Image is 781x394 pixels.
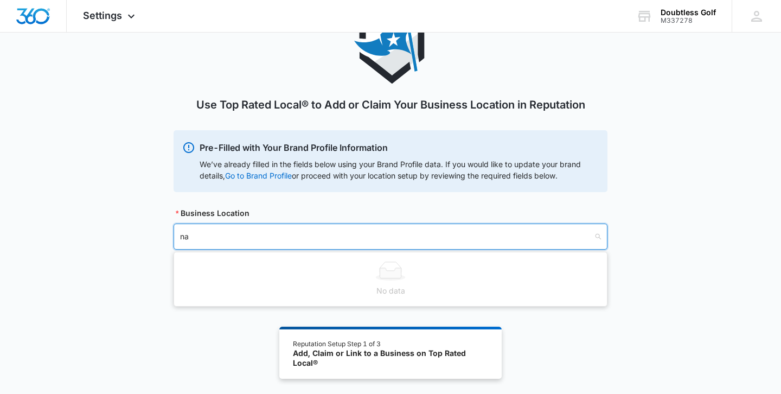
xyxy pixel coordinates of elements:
span: Settings [83,10,122,21]
div: account id [661,17,716,24]
div: account name [661,8,716,17]
label: Business Location [176,207,249,219]
div: We’ve already filled in the fields below using your Brand Profile data. If you would like to upda... [200,158,599,181]
div: No data [181,285,600,297]
h1: Use Top Rated Local® to Add or Claim Your Business Location in Reputation [196,97,585,113]
div: Add, Claim or Link to a Business on Top Rated Local® [293,348,489,367]
div: Reputation Setup Step 1 of 3 [293,339,489,349]
img: Top Rated Local® [353,8,428,84]
p: Pre-Filled with Your Brand Profile Information [200,141,599,154]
